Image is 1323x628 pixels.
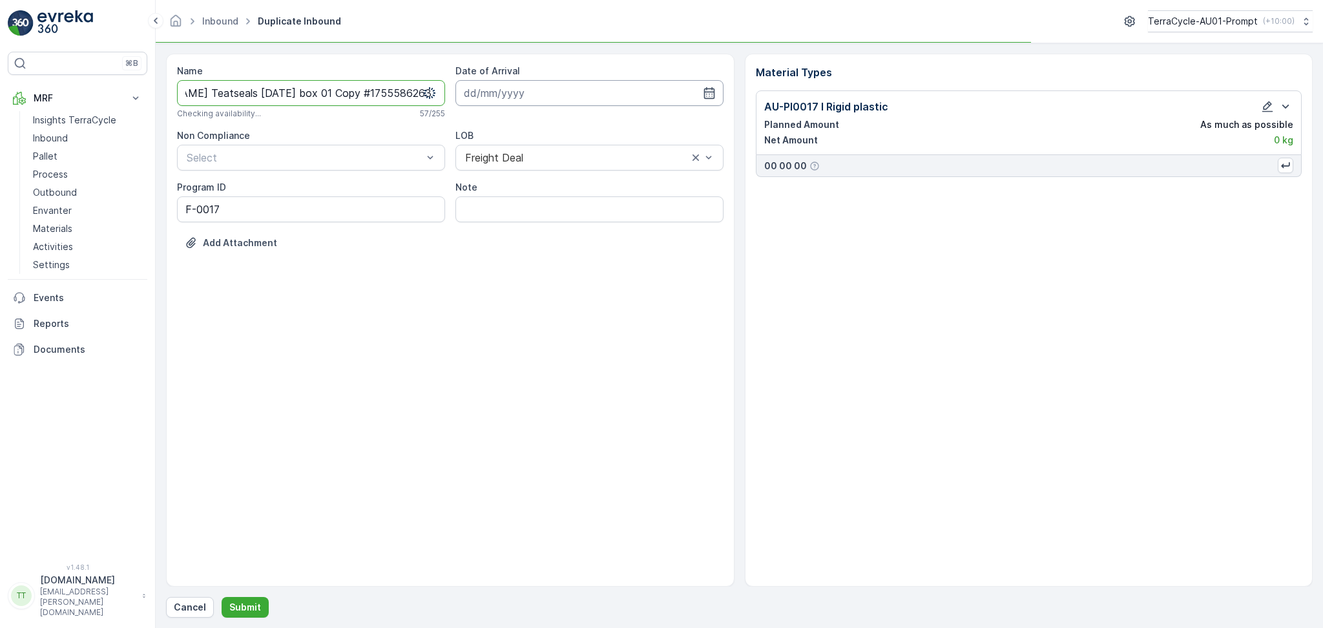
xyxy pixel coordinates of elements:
[34,343,142,356] p: Documents
[34,317,142,330] p: Reports
[33,132,68,145] p: Inbound
[8,285,147,311] a: Events
[229,601,261,614] p: Submit
[203,236,277,249] p: Add Attachment
[1200,118,1293,131] p: As much as possible
[28,220,147,238] a: Materials
[28,129,147,147] a: Inbound
[455,65,520,76] label: Date of Arrival
[11,585,32,606] div: TT
[455,182,477,193] label: Note
[1148,10,1313,32] button: TerraCycle-AU01-Prompt(+10:00)
[174,601,206,614] p: Cancel
[1274,134,1293,147] p: 0 kg
[37,10,93,36] img: logo_light-DOdMpM7g.png
[28,147,147,165] a: Pallet
[8,85,147,111] button: MRF
[40,587,136,618] p: [EMAIL_ADDRESS][PERSON_NAME][DOMAIN_NAME]
[756,65,1302,80] p: Material Types
[8,311,147,337] a: Reports
[28,238,147,256] a: Activities
[177,130,250,141] label: Non Compliance
[166,597,214,618] button: Cancel
[33,240,73,253] p: Activities
[202,16,238,26] a: Inbound
[169,19,183,30] a: Homepage
[1263,16,1295,26] p: ( +10:00 )
[764,118,839,131] p: Planned Amount
[28,202,147,220] a: Envanter
[33,204,72,217] p: Envanter
[187,150,422,165] p: Select
[28,111,147,129] a: Insights TerraCycle
[764,134,818,147] p: Net Amount
[455,80,724,106] input: dd/mm/yyyy
[28,165,147,183] a: Process
[33,168,68,181] p: Process
[809,161,820,171] div: Help Tooltip Icon
[33,222,72,235] p: Materials
[33,186,77,199] p: Outbound
[222,597,269,618] button: Submit
[34,291,142,304] p: Events
[28,256,147,274] a: Settings
[177,65,203,76] label: Name
[177,109,261,119] span: Checking availability...
[34,92,121,105] p: MRF
[8,574,147,618] button: TT[DOMAIN_NAME][EMAIL_ADDRESS][PERSON_NAME][DOMAIN_NAME]
[33,114,116,127] p: Insights TerraCycle
[177,182,226,193] label: Program ID
[125,58,138,68] p: ⌘B
[420,109,445,119] p: 57 / 255
[8,563,147,571] span: v 1.48.1
[764,160,807,173] p: 00 00 00
[33,150,57,163] p: Pallet
[8,337,147,362] a: Documents
[177,233,285,253] button: Upload File
[8,10,34,36] img: logo
[28,183,147,202] a: Outbound
[764,99,888,114] p: AU-PI0017 I Rigid plastic
[1148,15,1258,28] p: TerraCycle-AU01-Prompt
[40,574,136,587] p: [DOMAIN_NAME]
[33,258,70,271] p: Settings
[455,130,474,141] label: LOB
[255,15,344,28] span: Duplicate Inbound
